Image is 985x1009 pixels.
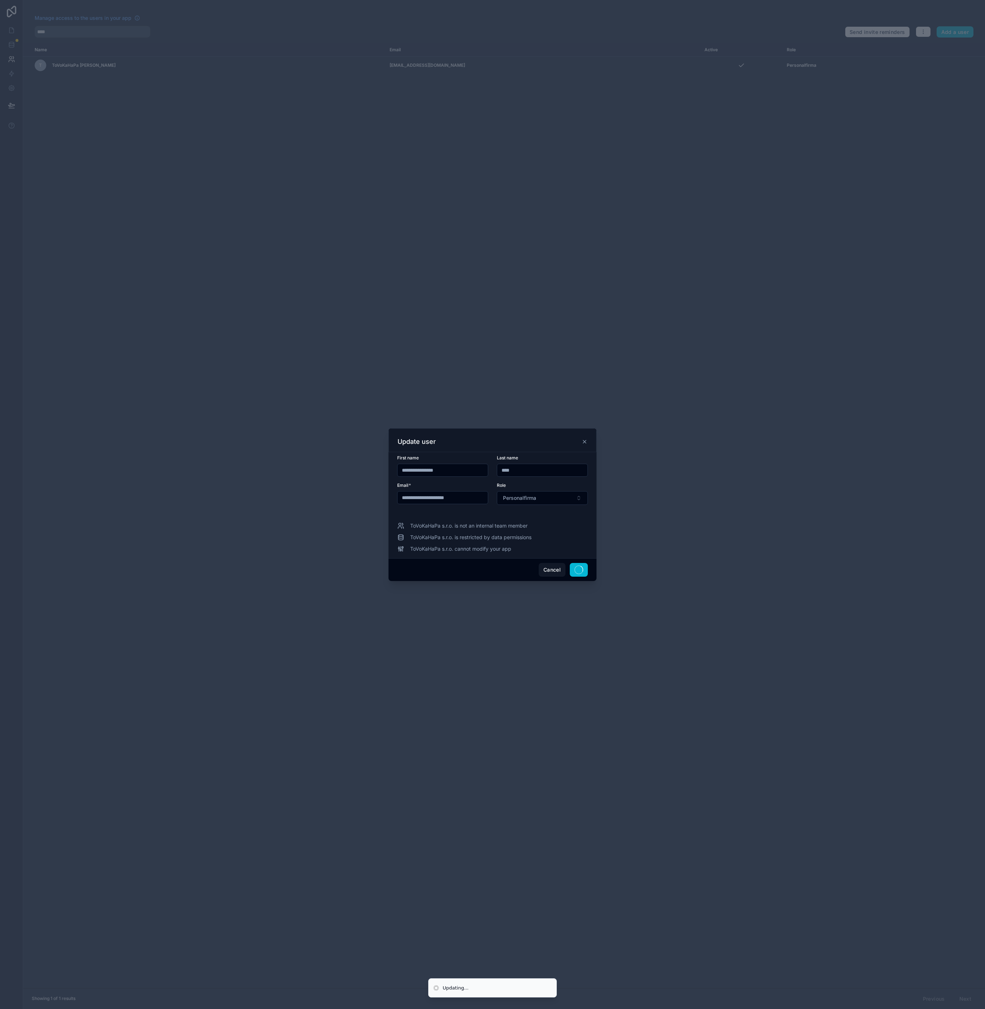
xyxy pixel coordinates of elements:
span: ToVoKaHaPa s.r.o. cannot modify your app [410,545,511,552]
button: Select Button [497,491,588,505]
span: Last name [497,455,518,460]
h3: Update user [398,437,436,446]
span: ToVoKaHaPa s.r.o. is not an internal team member [410,522,528,529]
button: Cancel [539,563,565,577]
span: First name [397,455,419,460]
span: Personalfirma [503,494,536,502]
span: Role [497,482,506,488]
span: ToVoKaHaPa s.r.o. is restricted by data permissions [410,534,531,541]
div: Updating... [443,984,469,992]
span: Email [397,482,408,488]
